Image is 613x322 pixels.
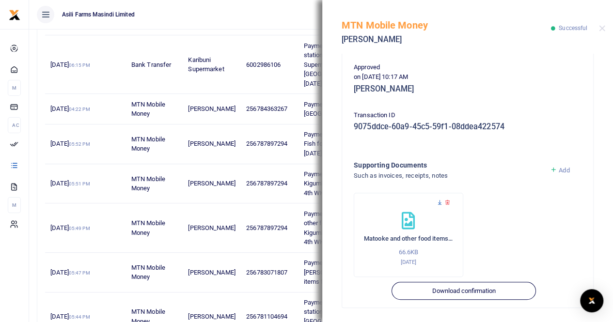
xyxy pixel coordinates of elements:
[50,180,90,187] span: [DATE]
[400,259,416,265] small: [DATE]
[58,10,139,19] span: Asili Farms Masindi Limited
[131,136,165,153] span: MTN Mobile Money
[246,140,287,147] span: 256787897294
[354,122,582,132] h5: 9075ddce-60a9-45c5-59f1-08ddea422574
[8,80,21,96] li: M
[354,84,582,94] h5: [PERSON_NAME]
[354,160,542,170] h4: Supporting Documents
[131,219,165,236] span: MTN Mobile Money
[188,140,235,147] span: [PERSON_NAME]
[303,210,375,246] span: Payment for Matooke and other food items for Kigumba staff for 3rd and 4th WK [DATE]
[50,61,90,68] span: [DATE]
[303,170,376,197] span: Payment for Meat for Kigumba Staff for 3rd and 4th WK [DATE]
[50,105,90,112] span: [DATE]
[9,9,20,21] img: logo-small
[246,224,287,231] span: 256787897294
[246,180,287,187] span: 256787897294
[131,264,165,281] span: MTN Mobile Money
[342,19,551,31] h5: MTN Mobile Money
[8,197,21,213] li: M
[303,101,372,118] span: Payment for coffee from [GEOGRAPHIC_DATA]
[69,141,90,147] small: 05:52 PM
[303,42,370,87] span: Payment for Office stationaries from Karibu Supermarket [GEOGRAPHIC_DATA] [DATE]
[364,235,453,243] h6: Matooke and other food items for Kigumba staff for 3rd and 4th WK [DATE]
[69,107,90,112] small: 04:22 PM
[69,270,90,276] small: 05:47 PM
[342,35,551,45] h5: [PERSON_NAME]
[303,131,373,157] span: Payment for Chicken and Fish for 3rd and 4th WK [DATE]
[50,224,90,231] span: [DATE]
[188,224,235,231] span: [PERSON_NAME]
[354,170,542,181] h4: Such as invoices, receipts, notes
[131,61,171,68] span: Bank Transfer
[246,105,287,112] span: 256784363267
[188,105,235,112] span: [PERSON_NAME]
[69,181,90,186] small: 05:51 PM
[550,167,570,174] a: Add
[69,314,90,320] small: 05:44 PM
[50,313,90,320] span: [DATE]
[8,117,21,133] li: Ac
[354,193,463,277] div: Matooke and other food items for Kigumba staff for 3rd and 4th WK Sept 2025
[188,56,224,73] span: Karibuni Supermarket
[69,62,90,68] small: 06:15 PM
[50,269,90,276] span: [DATE]
[188,180,235,187] span: [PERSON_NAME]
[559,25,587,31] span: Successful
[354,110,582,121] p: Transaction ID
[9,11,20,18] a: logo-small logo-large logo-large
[131,101,165,118] span: MTN Mobile Money
[50,140,90,147] span: [DATE]
[599,25,605,31] button: Close
[364,247,453,258] p: 66.6KB
[246,269,287,276] span: 256783071807
[188,269,235,276] span: [PERSON_NAME]
[303,259,378,285] span: Payment for Kigumba [PERSON_NAME] and other items for [DATE]
[188,313,235,320] span: [PERSON_NAME]
[559,167,569,174] span: Add
[246,61,281,68] span: 6002986106
[69,226,90,231] small: 05:49 PM
[392,282,535,300] button: Download confirmation
[131,175,165,192] span: MTN Mobile Money
[354,72,582,82] p: on [DATE] 10:17 AM
[354,62,582,73] p: Approved
[580,289,603,312] div: Open Intercom Messenger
